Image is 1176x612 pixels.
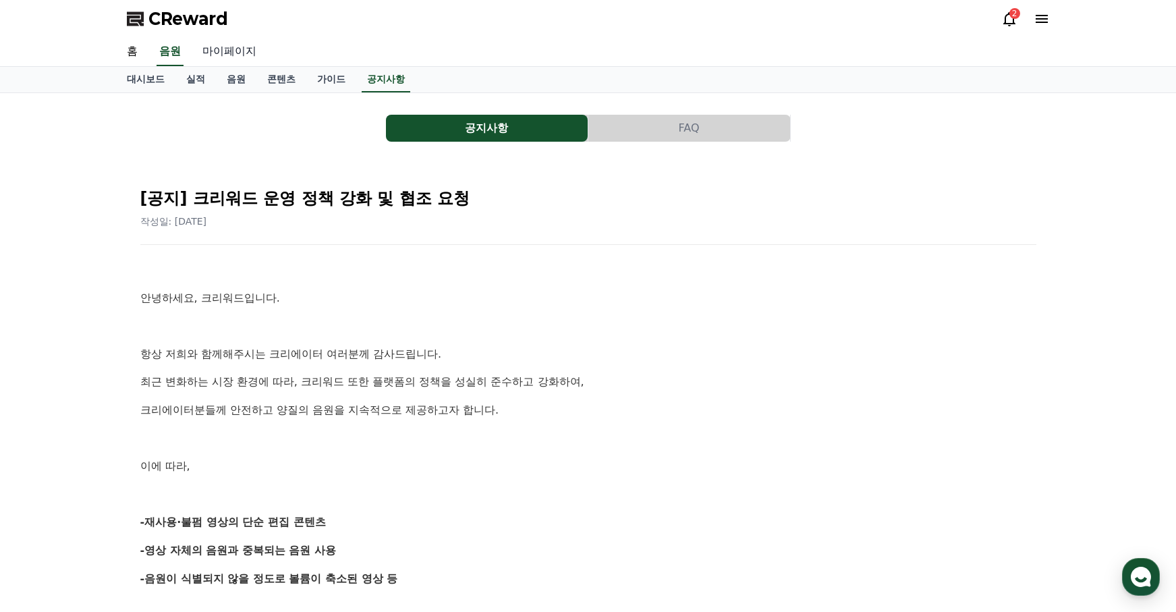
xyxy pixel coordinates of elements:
[140,373,1036,391] p: 최근 변화하는 시장 환경에 따라, 크리워드 또한 플랫폼의 정책을 성실히 준수하고 강화하여,
[588,115,791,142] a: FAQ
[43,448,51,459] span: 홈
[386,115,588,142] button: 공지사항
[116,38,148,66] a: 홈
[175,67,216,92] a: 실적
[123,449,140,460] span: 대화
[306,67,356,92] a: 가이드
[116,67,175,92] a: 대시보드
[4,428,89,462] a: 홈
[362,67,410,92] a: 공지사항
[192,38,267,66] a: 마이페이지
[140,216,207,227] span: 작성일: [DATE]
[148,8,228,30] span: CReward
[140,544,337,557] strong: -영상 자체의 음원과 중복되는 음원 사용
[256,67,306,92] a: 콘텐츠
[140,457,1036,475] p: 이에 따라,
[140,516,326,528] strong: -재사용·불펌 영상의 단순 편집 콘텐츠
[157,38,184,66] a: 음원
[1001,11,1017,27] a: 2
[140,401,1036,419] p: 크리에이터분들께 안전하고 양질의 음원을 지속적으로 제공하고자 합니다.
[140,188,1036,209] h2: [공지] 크리워드 운영 정책 강화 및 협조 요청
[174,428,259,462] a: 설정
[89,428,174,462] a: 대화
[140,289,1036,307] p: 안녕하세요, 크리워드입니다.
[1009,8,1020,19] div: 2
[588,115,790,142] button: FAQ
[208,448,225,459] span: 설정
[140,345,1036,363] p: 항상 저희와 함께해주시는 크리에이터 여러분께 감사드립니다.
[127,8,228,30] a: CReward
[140,572,398,585] strong: -음원이 식별되지 않을 정도로 볼륨이 축소된 영상 등
[216,67,256,92] a: 음원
